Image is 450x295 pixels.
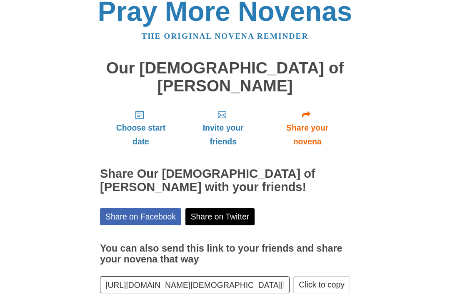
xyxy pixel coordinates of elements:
[185,208,255,225] a: Share on Twitter
[100,103,182,153] a: Choose start date
[182,103,265,153] a: Invite your friends
[190,121,256,149] span: Invite your friends
[265,103,350,153] a: Share your novena
[100,167,350,194] h2: Share Our [DEMOGRAPHIC_DATA] of [PERSON_NAME] with your friends!
[273,121,342,149] span: Share your novena
[108,121,173,149] span: Choose start date
[100,208,181,225] a: Share on Facebook
[100,59,350,95] h1: Our [DEMOGRAPHIC_DATA] of [PERSON_NAME]
[293,276,350,293] button: Click to copy
[142,32,309,40] a: The original novena reminder
[100,243,350,265] h3: You can also send this link to your friends and share your novena that way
